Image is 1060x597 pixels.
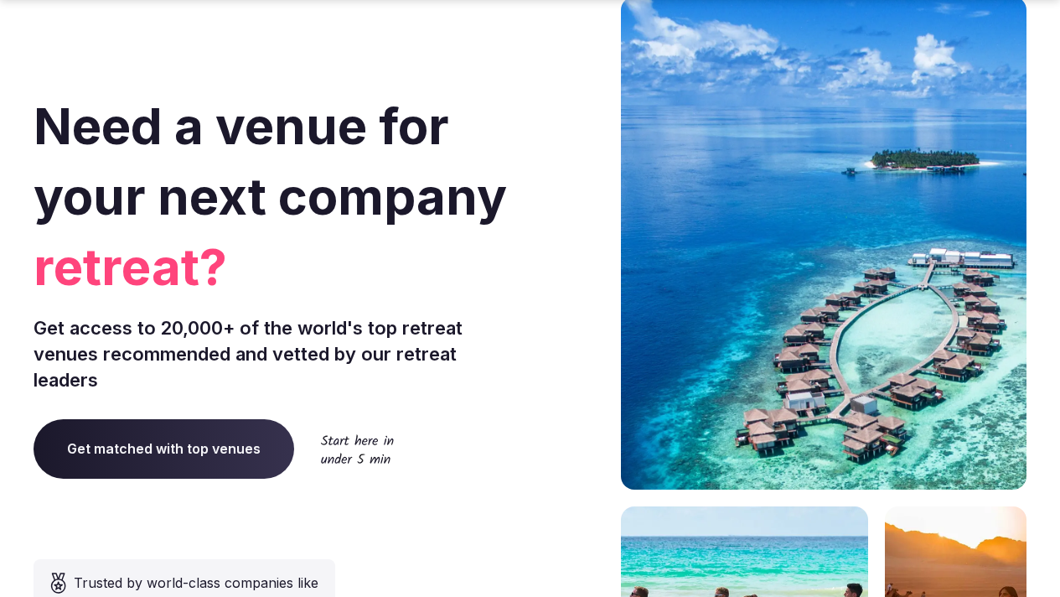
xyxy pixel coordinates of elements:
img: Start here in under 5 min [321,434,394,464]
a: Get matched with top venues [34,419,294,478]
span: retreat? [34,231,524,302]
span: Need a venue for your next company [34,96,507,226]
span: Trusted by world-class companies like [74,573,318,593]
p: Get access to 20,000+ of the world's top retreat venues recommended and vetted by our retreat lea... [34,315,524,392]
